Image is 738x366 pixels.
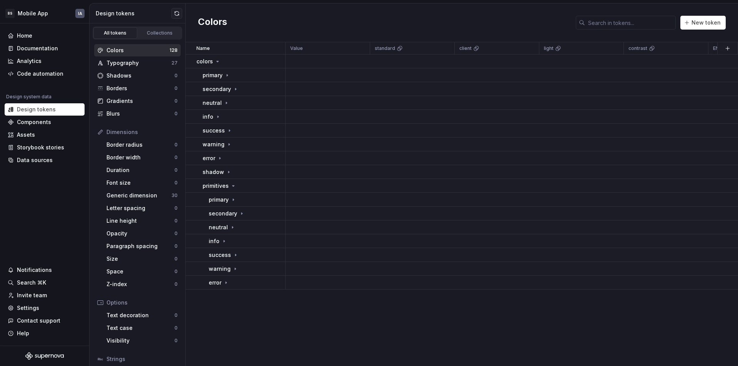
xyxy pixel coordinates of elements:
[175,218,178,224] div: 0
[106,192,171,199] div: Generic dimension
[175,205,178,211] div: 0
[203,85,231,93] p: secondary
[5,315,85,327] button: Contact support
[78,10,82,17] div: IA
[103,309,181,321] a: Text decoration0
[17,304,39,312] div: Settings
[203,127,225,134] p: success
[175,98,178,104] div: 0
[5,129,85,141] a: Assets
[106,299,178,306] div: Options
[17,131,35,139] div: Assets
[103,215,181,227] a: Line height0
[175,111,178,117] div: 0
[103,335,181,347] a: Visibility0
[544,45,553,51] p: light
[103,227,181,240] a: Opacity0
[94,57,181,69] a: Typography27
[175,312,178,318] div: 0
[18,10,48,17] div: Mobile App
[170,47,178,53] div: 128
[106,268,175,275] div: Space
[6,94,52,100] div: Design system data
[5,42,85,55] a: Documentation
[203,168,224,176] p: shadow
[103,177,181,189] a: Font size0
[103,278,181,290] a: Z-index0
[203,154,215,162] p: error
[106,337,175,344] div: Visibility
[5,9,15,18] div: BS
[209,196,229,204] p: primary
[209,279,221,287] p: error
[175,142,178,148] div: 0
[96,10,171,17] div: Design tokens
[106,46,170,54] div: Colors
[103,189,181,202] a: Generic dimension30
[103,151,181,164] a: Border width0
[175,73,178,79] div: 0
[5,103,85,116] a: Design tokens
[5,68,85,80] a: Code automation
[106,230,175,237] div: Opacity
[17,57,42,65] div: Analytics
[106,355,178,363] div: Strings
[94,95,181,107] a: Gradients0
[94,70,181,82] a: Shadows0
[5,55,85,67] a: Analytics
[175,85,178,91] div: 0
[290,45,303,51] p: Value
[5,30,85,42] a: Home
[106,97,175,105] div: Gradients
[17,70,63,78] div: Code automation
[203,141,224,148] p: warning
[175,167,178,173] div: 0
[106,311,175,319] div: Text decoration
[203,113,213,121] p: info
[198,16,227,30] h2: Colors
[209,237,219,245] p: info
[585,16,676,30] input: Search in tokens...
[5,264,85,276] button: Notifications
[175,180,178,186] div: 0
[94,108,181,120] a: Blurs0
[5,289,85,301] a: Invite team
[5,141,85,154] a: Storybook stories
[106,166,175,174] div: Duration
[375,45,395,51] p: standard
[106,128,178,136] div: Dimensions
[96,30,135,36] div: All tokens
[171,60,178,66] div: 27
[5,302,85,314] a: Settings
[106,110,175,118] div: Blurs
[25,352,64,360] svg: Supernova Logo
[5,116,85,128] a: Components
[459,45,472,51] p: client
[103,139,181,151] a: Border radius0
[209,251,231,259] p: success
[103,253,181,265] a: Size0
[628,45,647,51] p: contrast
[17,32,32,40] div: Home
[175,256,178,262] div: 0
[17,118,51,126] div: Components
[106,72,175,79] div: Shadows
[103,202,181,214] a: Letter spacing0
[175,268,178,275] div: 0
[5,277,85,289] button: Search ⌘K
[175,243,178,249] div: 0
[94,44,181,56] a: Colors128
[5,327,85,340] button: Help
[106,255,175,263] div: Size
[680,16,726,30] button: New token
[196,45,210,51] p: Name
[17,330,29,337] div: Help
[106,324,175,332] div: Text case
[17,279,46,287] div: Search ⌘K
[17,144,64,151] div: Storybook stories
[17,106,56,113] div: Design tokens
[209,224,228,231] p: neutral
[94,82,181,94] a: Borders0
[17,156,53,164] div: Data sources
